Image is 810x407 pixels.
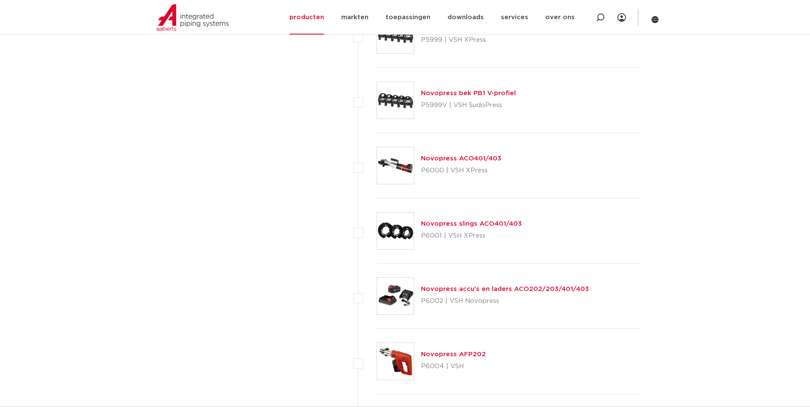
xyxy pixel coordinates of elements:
p: P5999 | VSH XPress [421,33,517,47]
a: Novopress slings ACO401/403 [421,221,522,227]
a: Novopress bek PB1 V-profiel [421,90,516,96]
p: P6000 | VSH XPress [421,164,501,177]
a: Novopress AFP202 [421,351,486,358]
img: Thumbnail for Novopress bek PB1 M-profiel [377,17,414,53]
p: P6004 | VSH [421,360,486,373]
p: P6002 | VSH Novopress [421,294,589,308]
p: P5999V | VSH SudoPress [421,99,516,112]
a: Novopress accu's en laders ACO202/203/401/403 [421,286,589,292]
img: Thumbnail for Novopress slings ACO401/403 [377,212,414,249]
img: Thumbnail for Novopress bek PB1 V-profiel [377,82,414,119]
img: Thumbnail for Novopress AFP202 [377,343,414,380]
p: P6001 | VSH XPress [421,229,522,243]
img: Thumbnail for Novopress ACO401/403 [377,147,414,184]
a: Novopress ACO401/403 [421,155,501,162]
img: Thumbnail for Novopress accu's en laders ACO202/203/401/403 [377,278,414,314]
